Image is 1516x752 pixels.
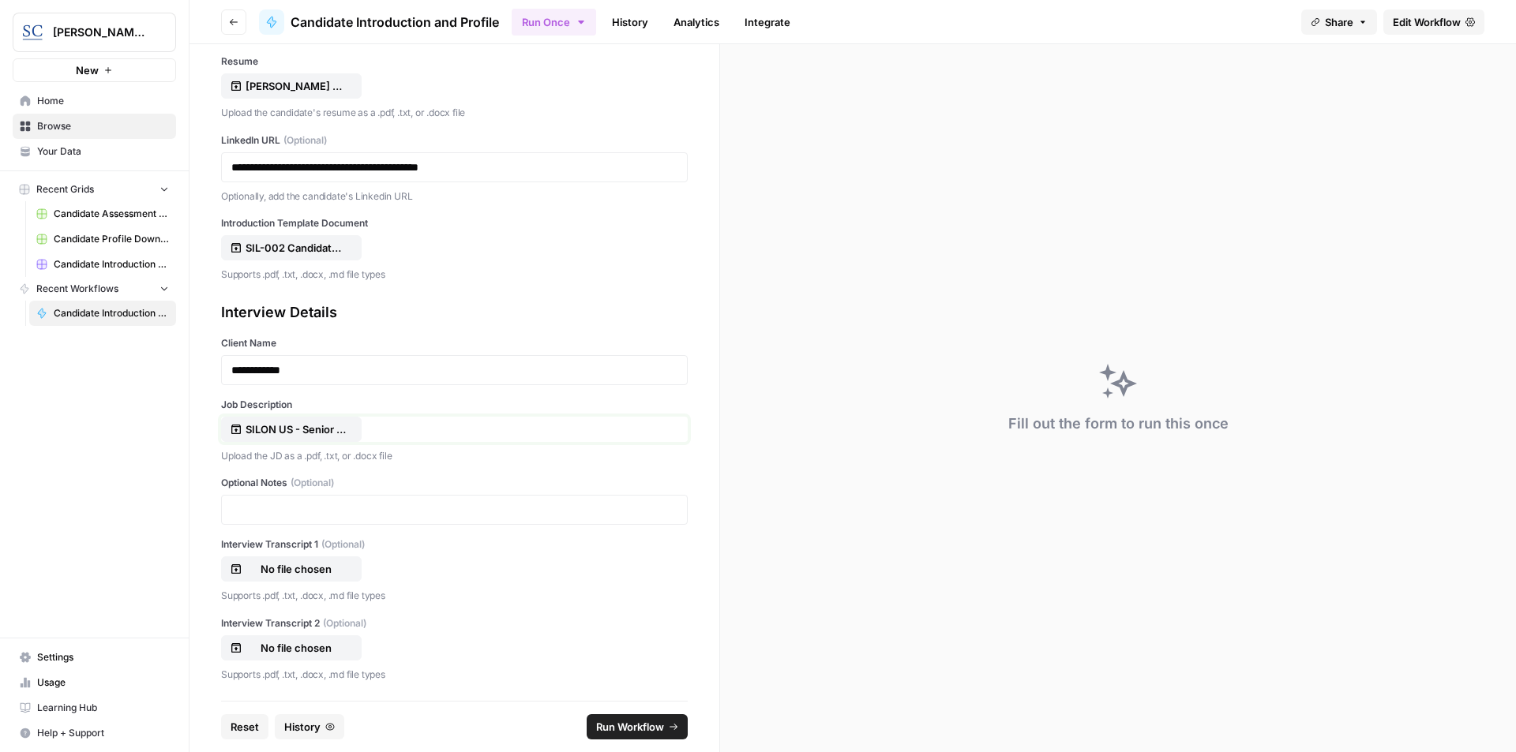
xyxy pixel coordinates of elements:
label: Resume [221,54,688,69]
span: Candidate Introduction Download Sheet [54,257,169,271]
a: History [602,9,658,35]
p: [PERSON_NAME] Resume.pdf [246,78,347,94]
span: Reset [231,719,259,735]
a: Usage [13,670,176,695]
a: Edit Workflow [1383,9,1484,35]
span: [PERSON_NAME] [GEOGRAPHIC_DATA] [53,24,148,40]
a: Your Data [13,139,176,164]
span: Recent Grids [36,182,94,196]
label: Job Description [221,398,688,412]
button: SIL-002 Candidate Introduction Template.docx [221,235,362,260]
button: SILON US - Senior Sales Manager Recruitment Profile.pdf [221,417,362,442]
a: Analytics [664,9,729,35]
img: Stanton Chase Nashville Logo [18,18,47,47]
p: No file chosen [246,640,347,656]
p: Optionally, add the candidate's Linkedin URL [221,189,688,204]
span: Settings [37,650,169,664]
a: Candidate Introduction and Profile [259,9,499,35]
span: Candidate Introduction and Profile [291,13,499,32]
button: Run Once [512,9,596,36]
p: Supports .pdf, .txt, .docx, .md file types [221,667,688,683]
span: Your Data [37,144,169,159]
div: Interview Details [221,301,688,324]
p: Upload the candidate's resume as a .pdf, .txt, or .docx file [221,105,688,121]
label: Interview Transcript 1 [221,537,688,552]
button: Recent Workflows [13,277,176,301]
span: Recent Workflows [36,282,118,296]
span: (Optional) [283,133,327,148]
button: No file chosen [221,556,362,582]
button: Recent Grids [13,178,176,201]
span: New [76,62,99,78]
label: LinkedIn URL [221,133,688,148]
a: Candidate Introduction and Profile [29,301,176,326]
p: Supports .pdf, .txt, .docx, .md file types [221,588,688,604]
p: SIL-002 Candidate Introduction Template.docx [246,240,347,256]
p: SILON US - Senior Sales Manager Recruitment Profile.pdf [246,421,347,437]
p: Supports .pdf, .txt, .docx, .md file types [221,267,688,282]
div: Fill out the form to run this once [1008,413,1229,435]
button: Run Workflow [587,714,688,739]
a: Home [13,88,176,114]
button: Help + Support [13,720,176,746]
span: Usage [37,675,169,690]
button: New [13,58,176,82]
button: Share [1301,9,1377,35]
a: Candidate Introduction Download Sheet [29,252,176,277]
span: Edit Workflow [1393,14,1461,30]
label: Client Name [221,336,688,350]
button: [PERSON_NAME] Resume.pdf [221,73,362,99]
span: Learning Hub [37,701,169,715]
a: Settings [13,645,176,670]
a: Integrate [735,9,800,35]
span: Share [1325,14,1353,30]
p: Upload the JD as a .pdf, .txt, or .docx file [221,448,688,464]
button: No file chosen [221,635,362,660]
button: Workspace: Stanton Chase Nashville [13,13,176,52]
p: No file chosen [246,561,347,577]
a: Candidate Assessment Download Sheet [29,201,176,226]
a: Browse [13,114,176,139]
label: Optional Notes [221,476,688,490]
span: Run Workflow [596,719,664,735]
span: Candidate Profile Download Sheet [54,232,169,246]
span: (Optional) [323,616,366,630]
span: Candidate Assessment Download Sheet [54,207,169,221]
span: (Optional) [291,476,334,490]
label: Interview Transcript 2 [221,616,688,630]
span: Candidate Introduction and Profile [54,306,169,320]
span: Home [37,94,169,108]
span: (Optional) [321,537,365,552]
a: Learning Hub [13,695,176,720]
button: History [275,714,344,739]
label: Introduction Template Document [221,216,688,230]
span: Help + Support [37,726,169,740]
span: History [284,719,321,735]
button: Reset [221,714,268,739]
span: Browse [37,119,169,133]
a: Candidate Profile Download Sheet [29,226,176,252]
